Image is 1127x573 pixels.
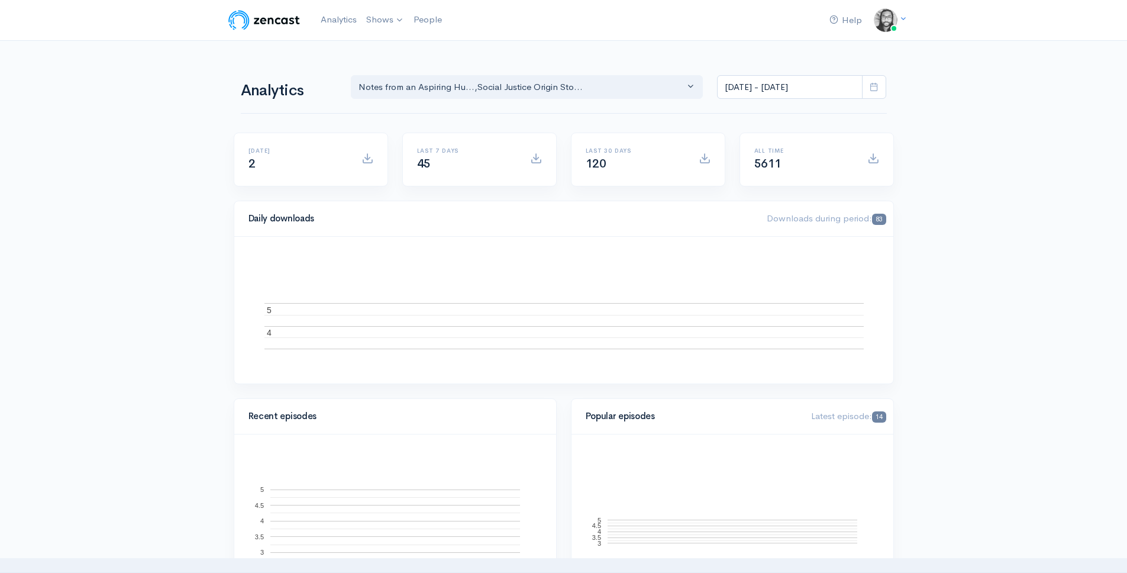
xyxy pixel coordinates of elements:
[586,449,879,567] svg: A chart.
[248,449,542,567] svg: A chart.
[248,156,256,171] span: 2
[597,516,600,523] text: 5
[592,534,600,541] text: 3.5
[260,517,263,524] text: 4
[248,411,535,421] h4: Recent episodes
[872,214,886,225] span: 83
[260,549,263,556] text: 3
[754,156,782,171] span: 5611
[359,81,685,94] div: Notes from an Aspiring Hu... , Social Justice Origin Sto...
[417,147,516,154] h6: Last 7 days
[767,213,886,224] span: Downloads during period:
[248,214,753,224] h4: Daily downloads
[592,522,600,529] text: 4.5
[409,7,447,33] a: People
[717,75,863,99] input: analytics date range selector
[586,411,797,421] h4: Popular episodes
[586,147,684,154] h6: Last 30 days
[254,501,263,508] text: 4.5
[1087,533,1115,561] iframe: gist-messenger-bubble-iframe
[227,8,302,32] img: ZenCast Logo
[872,411,886,423] span: 14
[241,82,337,99] h1: Analytics
[260,486,263,493] text: 5
[754,147,853,154] h6: All time
[254,533,263,540] text: 3.5
[267,328,272,337] text: 4
[874,8,897,32] img: ...
[825,8,867,33] a: Help
[316,7,361,33] a: Analytics
[586,156,606,171] span: 120
[597,539,600,546] text: 3
[248,147,347,154] h6: [DATE]
[417,156,431,171] span: 45
[351,75,703,99] button: Notes from an Aspiring Hu..., Social Justice Origin Sto...
[248,251,879,369] svg: A chart.
[361,7,409,33] a: Shows
[811,410,886,421] span: Latest episode:
[597,528,600,535] text: 4
[267,305,272,314] text: 5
